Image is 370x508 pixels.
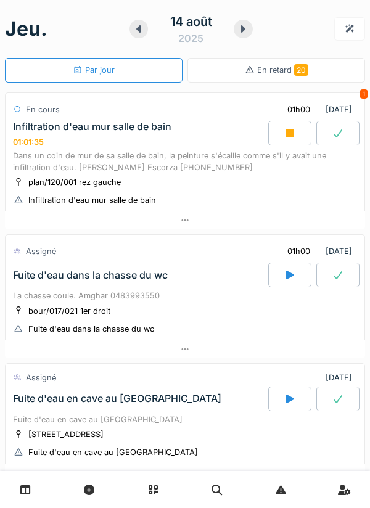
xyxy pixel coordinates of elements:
[277,240,357,263] div: [DATE]
[28,305,110,317] div: bour/017/021 1er droit
[13,393,221,404] div: Fuite d'eau en cave au [GEOGRAPHIC_DATA]
[326,372,357,383] div: [DATE]
[28,428,104,440] div: [STREET_ADDRESS]
[26,104,60,115] div: En cours
[28,194,156,206] div: Infiltration d'eau mur salle de bain
[26,245,56,257] div: Assigné
[277,98,357,121] div: [DATE]
[360,89,368,99] div: 1
[26,372,56,383] div: Assigné
[257,65,308,75] span: En retard
[28,176,121,188] div: plan/120/001 rez gauche
[13,121,171,133] div: Infiltration d'eau mur salle de bain
[178,31,203,46] div: 2025
[287,104,310,115] div: 01h00
[13,290,357,301] div: La chasse coule. Amghar 0483993550
[294,64,308,76] span: 20
[28,323,154,335] div: Fuite d'eau dans la chasse du wc
[287,245,310,257] div: 01h00
[13,269,168,281] div: Fuite d'eau dans la chasse du wc
[5,17,47,41] h1: jeu.
[13,137,44,147] div: 01:01:35
[13,414,357,425] div: Fuite d'eau en cave au [GEOGRAPHIC_DATA]
[73,64,115,76] div: Par jour
[13,150,357,173] div: Dans un coin de mur de sa salle de bain, la peinture s'écaille comme s'il y avait une infiltratio...
[28,446,198,458] div: Fuite d'eau en cave au [GEOGRAPHIC_DATA]
[170,12,212,31] div: 14 août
